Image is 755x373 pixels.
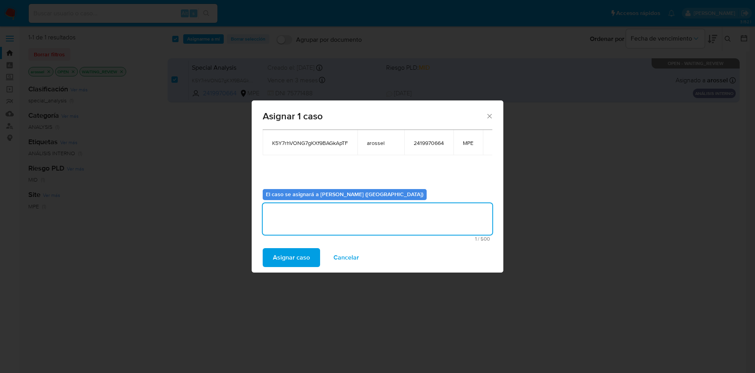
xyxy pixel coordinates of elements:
[333,249,359,266] span: Cancelar
[265,236,490,241] span: Máximo 500 caracteres
[263,111,486,121] span: Asignar 1 caso
[273,249,310,266] span: Asignar caso
[323,248,369,267] button: Cancelar
[367,139,395,147] span: arossel
[414,139,444,147] span: 2419970664
[486,112,493,119] button: Cerrar ventana
[263,248,320,267] button: Asignar caso
[272,139,348,147] span: K5Y7rhVONG7gKXf9BAGkApTF
[266,190,424,198] b: El caso se asignará a [PERSON_NAME] ([GEOGRAPHIC_DATA])
[463,139,473,147] span: MPE
[252,100,503,273] div: assign-modal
